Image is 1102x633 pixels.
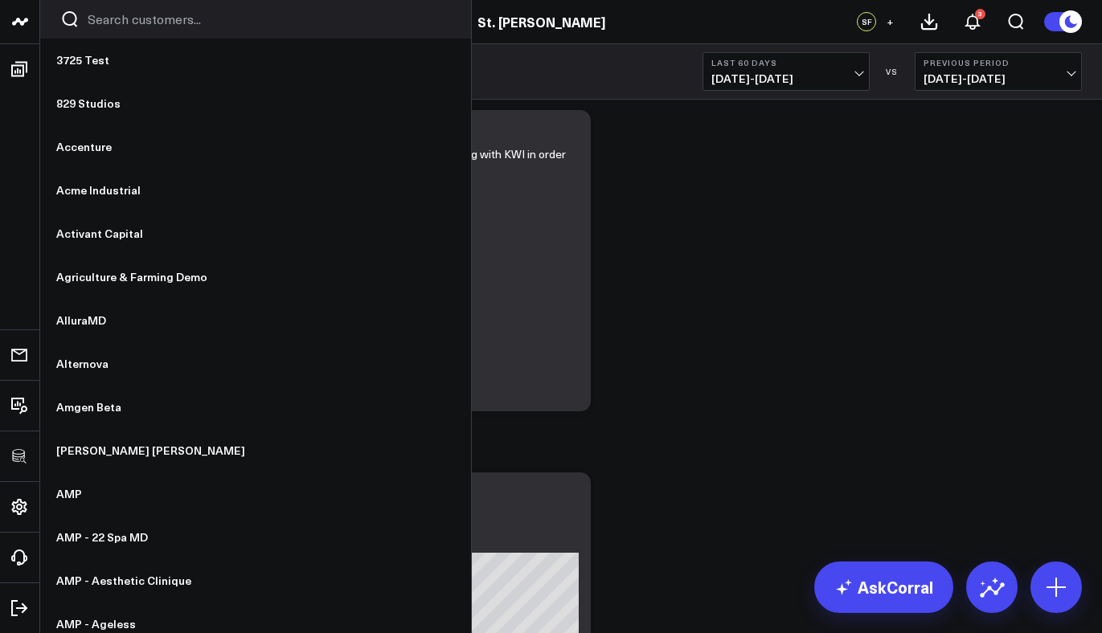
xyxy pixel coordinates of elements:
div: SF [857,12,876,31]
a: Accenture [40,125,471,169]
div: 3 [975,9,985,19]
a: Agriculture & Farming Demo [40,255,471,299]
a: Activant Capital [40,212,471,255]
a: AMP [40,472,471,516]
span: [DATE] - [DATE] [711,72,861,85]
a: St. [PERSON_NAME] [477,13,605,31]
div: VS [878,67,907,76]
b: Previous Period [924,58,1073,67]
button: Search customers button [60,10,80,29]
span: + [887,16,894,27]
a: 3725 Test [40,39,471,82]
button: Last 60 Days[DATE]-[DATE] [703,52,870,91]
a: [PERSON_NAME] [PERSON_NAME] [40,429,471,472]
button: Previous Period[DATE]-[DATE] [915,52,1082,91]
a: Acme Industrial [40,169,471,212]
a: 829 Studios [40,82,471,125]
a: AMP - 22 Spa MD [40,516,471,559]
a: Amgen Beta [40,386,471,429]
input: Search customers input [88,10,451,28]
b: Last 60 Days [711,58,861,67]
button: + [880,12,899,31]
a: Alternova [40,342,471,386]
span: [DATE] - [DATE] [924,72,1073,85]
a: AMP - Aesthetic Clinique [40,559,471,602]
a: AskCorral [814,562,953,613]
a: AlluraMD [40,299,471,342]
